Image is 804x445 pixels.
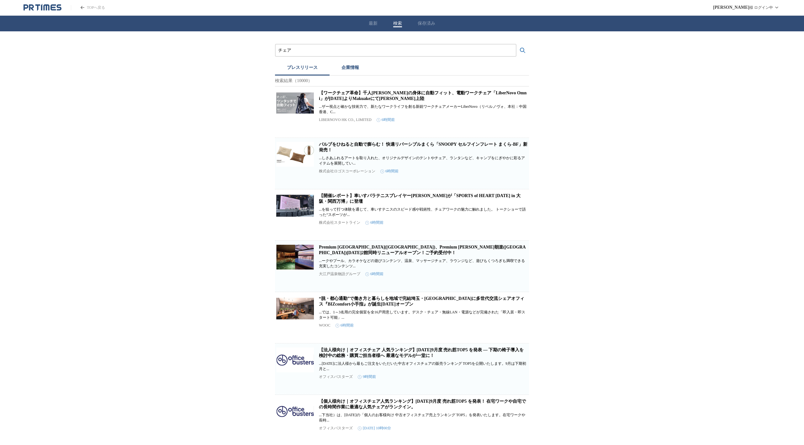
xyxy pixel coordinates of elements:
button: 保存済み [418,21,435,26]
button: 検索する [516,44,529,57]
button: 検索 [393,21,402,26]
a: PR TIMESのトップページはこちら [24,4,61,11]
button: プレスリリース [275,62,330,76]
time: 6時間前 [380,169,399,174]
a: Premium [GEOGRAPHIC_DATA]([GEOGRAPHIC_DATA])、Premium [PERSON_NAME]朝楽([GEOGRAPHIC_DATA])[DATE]2館同時... [319,245,526,255]
p: 大江戸温泉物語グループ [319,271,360,277]
img: Premium 恵那峡(岐阜県)、Premium 志摩彩朝楽(三重県)2025年12月26日(金)2館同時リニューアルオープン！ご予約受付中！ [276,244,314,270]
a: “脱・都心通勤”で働き方と暮らしを地域で完結埼玉・[GEOGRAPHIC_DATA]に多世代交流シェアオフィス『BIZcomfort小手指』が誕生[DATE]オープン [319,296,524,306]
p: 株式会社スタートライン [319,220,360,225]
input: プレスリリースおよび企業を検索する [278,47,513,54]
a: 【法人様向け｜オフィスチェア 人気ランキング】[DATE]9月度 売れ筋TOP5 を発表 ― 下期の椅子導入を検討中の総務・購買ご担当者様へ 最適なモデルが一堂に！ [319,348,524,358]
p: ...ザー視点と確かな技術力で、新たなワークライフを創る新鋭ワークチェアメーカーLiberNovo（リベルノヴォ、本社：中国香港、C... [319,104,528,115]
img: 【ワークチェア革命】千人千種の身体に自動フィット、電動ワークチェア「LiberNovo Omni」が10月14日（火）よりMakuakeにて日本初上陸 [276,90,314,115]
p: ...では、1～3名用の完全個室を全16戸用意しています。デスク・チェア・無線LAN・電源などが完備された「即入居・即スタート可能」... [319,310,528,320]
button: 最新 [369,21,378,26]
img: 【開催レポート】車いすパラテニスプレイヤー髙室冴綺が「SPORTS of HEART 2025 in 大阪・関西万博」に登壇 [276,193,314,218]
p: ...しさあふれるアートを取り入れた、オリジナルデザインのテントやチェア、ランタンなど、キャンプをにぎやかに彩るアイテムを展開してい... [319,155,528,166]
a: バルブをひねると自動で膨らむ！ 快適リバーシブルまくら「SNOOPY セルフインフレート まくら-BF」新発売！ [319,142,527,152]
button: 企業情報 [330,62,371,76]
a: 【ワークチェア革命】千人[PERSON_NAME]の身体に自動フィット、電動ワークチェア「LiberNovo Omni」が[DATE]よりMakuakeにて[PERSON_NAME]上陸 [319,91,526,101]
img: “脱・都心通勤”で働き方と暮らしを地域で完結埼玉・小手指駅前に多世代交流シェアオフィス『BIZcomfort小手指』が誕生2025年11月10日（月）オープン [276,296,314,321]
time: 9時間前 [358,374,376,380]
p: ...[DATE]に法人様から最もご注文をいただいた中古オフィスチェアの販売ランキング TOP5を公開いたします。9月は下期初月と... [319,361,528,372]
time: 6時間前 [365,220,383,225]
time: 6時間前 [365,271,383,277]
a: 【開催レポート】車いすパラテニスプレイヤー[PERSON_NAME]が「SPORTS of HEART [DATE] in 大阪・関西万博」に登壇 [319,193,521,204]
a: 【個人様向け｜オフィスチェア人気ランキング】[DATE]9月度 売れ筋TOP5 を発表！ 在宅ワークや自宅での長時間作業に最適な人気チェアがランクイン。 [319,399,526,409]
img: バルブをひねると自動で膨らむ！ 快適リバーシブルまくら「SNOOPY セルフインフレート まくら-BF」新発売！ [276,142,314,167]
img: 【法人様向け｜オフィスチェア 人気ランキング】2025年9月度 売れ筋TOP5 を発表 ― 下期の椅子導入を検討中の総務・購買ご担当者様へ 最適なモデルが一堂に！ [276,347,314,372]
time: [DATE] 10時00分 [358,426,391,431]
time: 6時間前 [377,117,395,123]
time: 6時間前 [336,323,354,328]
p: ...ークやプール、カラオケなどの遊びコンテンツ、温泉、マッサージチェア、ラウンジなど、遊びもくつろぎも満喫できる充実したコンテンツ... [319,258,528,269]
p: 株式会社ロゴスコーポレーション [319,169,375,174]
p: LIBERNOVO HK CO., LIMITED [319,118,372,122]
p: オフィスバスターズ [319,426,353,431]
span: [PERSON_NAME] [713,5,749,10]
p: オフィスバスターズ [319,374,353,380]
p: ...下当社）は、[DATE]の「個人のお客様向け 中古オフィスチェア売上ランキング TOP5」を発表いたします。在宅ワークや長時... [319,412,528,423]
img: 【個人様向け｜オフィスチェア人気ランキング】2025年9月度 売れ筋TOP5 を発表！ 在宅ワークや自宅での長時間作業に最適な人気チェアがランクイン。 [276,399,314,424]
a: PR TIMESのトップページはこちら [71,5,105,10]
p: ...を狙って打つ体験を通じて、車いすテニスのスピード感や戦術性、チェアワークの魅力に触れました。 トークショーで語った“スポーツが... [319,207,528,217]
p: 検索結果（10000） [275,76,529,86]
p: WOOC [319,323,331,328]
